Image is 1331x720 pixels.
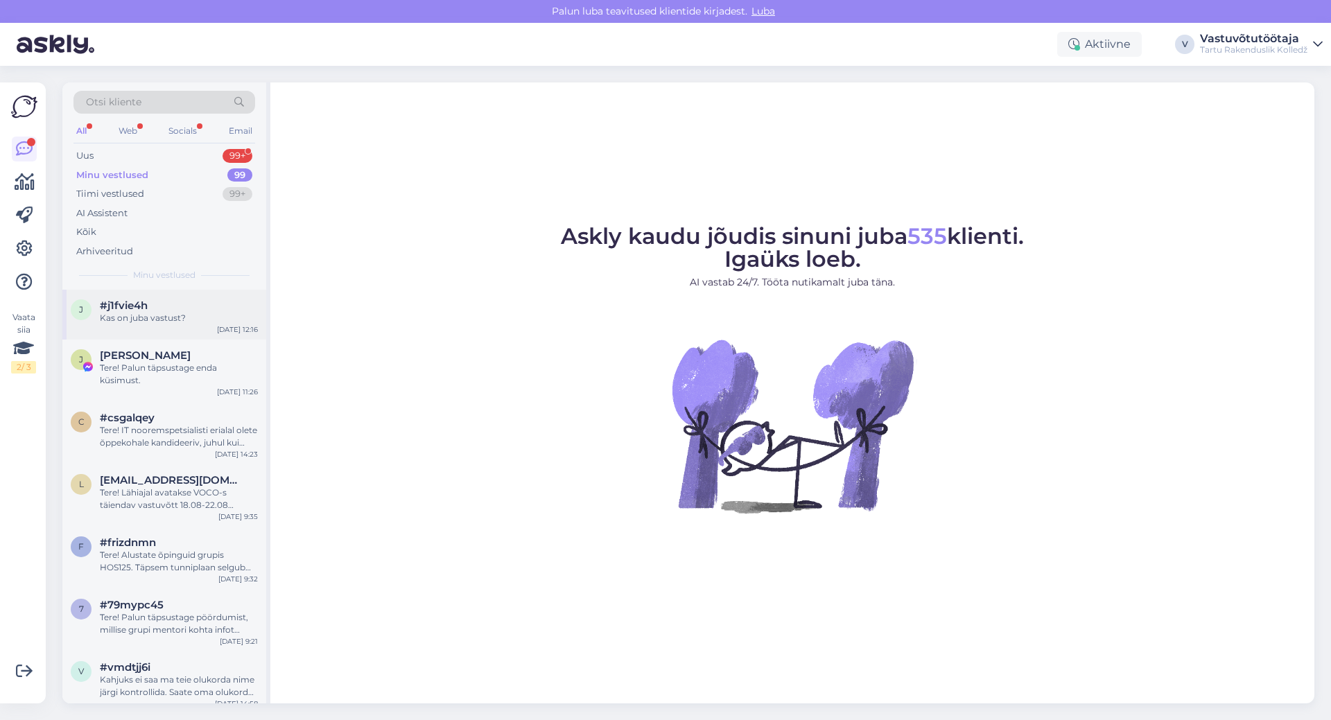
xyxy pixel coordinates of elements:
div: [DATE] 14:58 [215,699,258,709]
span: lesjakozlovskaja17@gmail.com [100,474,244,486]
div: Tiimi vestlused [76,187,144,201]
div: Arhiveeritud [76,245,133,258]
span: 7 [79,604,84,614]
div: Kõik [76,225,96,239]
div: 99+ [223,149,252,163]
span: Juri Lyamin [100,349,191,362]
p: AI vastab 24/7. Tööta nutikamalt juba täna. [561,275,1024,290]
div: [DATE] 11:26 [217,387,258,397]
span: j [79,304,83,315]
div: Vastuvõtutöötaja [1200,33,1307,44]
div: V [1175,35,1194,54]
span: 535 [907,222,947,249]
div: Email [226,122,255,140]
span: #j1fvie4h [100,299,148,312]
div: Kas on juba vastust? [100,312,258,324]
span: c [78,416,85,427]
span: Minu vestlused [133,269,195,281]
span: v [78,666,84,676]
span: l [79,479,84,489]
img: No Chat active [668,301,917,550]
span: #vmdtjj6i [100,661,150,674]
div: Vaata siia [11,311,36,374]
span: Askly kaudu jõudis sinuni juba klienti. Igaüks loeb. [561,222,1024,272]
div: 2 / 3 [11,361,36,374]
div: [DATE] 9:35 [218,511,258,522]
img: Askly Logo [11,94,37,120]
div: Kahjuks ei saa ma teie olukorda nime järgi kontrollida. Saate oma olukorda, kas õpe on tasuta või... [100,674,258,699]
div: Tere! Palun täpsustage enda küsimust. [100,362,258,387]
div: AI Assistent [76,207,128,220]
div: Socials [166,122,200,140]
div: Tere! Alustate õpinguid grupis HOS125. Täpsem tunniplaan selgub augustikuu lõpuks, info tundide t... [100,549,258,574]
div: Tere! Palun täpsustage pöördumist, millise grupi mentori kohta infot küsite. [100,611,258,636]
div: 99+ [223,187,252,201]
div: Uus [76,149,94,163]
div: Web [116,122,140,140]
span: Luba [747,5,779,17]
span: #frizdnmn [100,536,156,549]
div: All [73,122,89,140]
span: #csgalqey [100,412,155,424]
div: Tere! IT nooremspetsialisti erialal olete õppekohale kandideeriv, juhul kui eespool olijatest õpp... [100,424,258,449]
div: Tere! Lähiajal avatakse VOCO-s täiendav vastuvõtt 18.08-22.08 üksikutele kohtadele, info jõuab lä... [100,486,258,511]
span: J [79,354,83,365]
div: Tartu Rakenduslik Kolledž [1200,44,1307,55]
a: VastuvõtutöötajaTartu Rakenduslik Kolledž [1200,33,1323,55]
div: [DATE] 9:21 [220,636,258,647]
div: Minu vestlused [76,168,148,182]
span: f [78,541,84,552]
div: 99 [227,168,252,182]
div: [DATE] 12:16 [217,324,258,335]
span: Otsi kliente [86,95,141,109]
div: Aktiivne [1057,32,1142,57]
div: [DATE] 9:32 [218,574,258,584]
div: [DATE] 14:23 [215,449,258,459]
span: #79mypc45 [100,599,164,611]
